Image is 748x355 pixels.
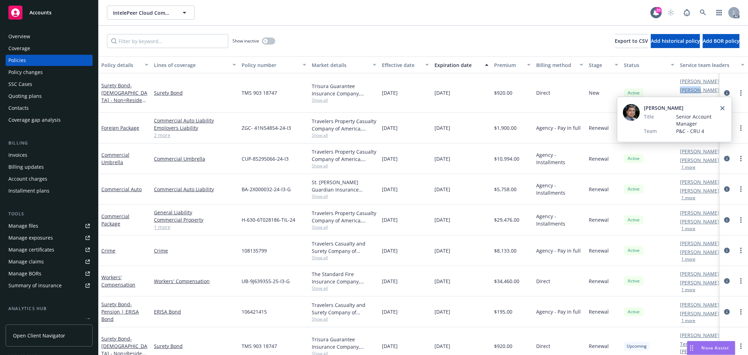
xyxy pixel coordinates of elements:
[627,217,641,223] span: Active
[627,186,641,192] span: Active
[434,216,450,223] span: [DATE]
[680,187,719,194] a: [PERSON_NAME]
[382,186,398,193] span: [DATE]
[434,247,450,254] span: [DATE]
[589,124,609,132] span: Renewal
[494,247,517,254] span: $8,133.00
[154,186,236,193] a: Commercial Auto Liability
[494,308,512,315] span: $195.00
[6,114,93,126] a: Coverage gap analysis
[434,61,481,69] div: Expiration date
[312,193,376,199] span: Show all
[621,56,677,73] button: Status
[154,342,236,350] a: Surety Bond
[677,56,747,73] button: Service team leaders
[627,155,641,162] span: Active
[676,128,719,135] span: P&C - CRU 4
[6,3,93,22] a: Accounts
[681,288,695,292] button: 1 more
[101,247,115,254] a: Crime
[154,155,236,162] a: Commercial Umbrella
[154,117,236,124] a: Commercial Auto Liability
[723,89,731,97] a: circleInformation
[494,124,517,132] span: $1,900.00
[8,114,61,126] div: Coverage gap analysis
[6,91,93,102] a: Quoting plans
[434,186,450,193] span: [DATE]
[6,244,93,255] a: Manage certificates
[536,308,581,315] span: Agency - Pay in full
[680,301,719,308] a: [PERSON_NAME]
[382,89,398,96] span: [DATE]
[680,218,719,225] a: [PERSON_NAME]
[154,89,236,96] a: Surety Bond
[379,56,432,73] button: Effective date
[494,186,517,193] span: $5,758.00
[681,319,695,323] button: 1 more
[737,216,745,224] a: more
[681,227,695,231] button: 1 more
[8,280,62,291] div: Summary of insurance
[676,113,719,128] span: Senior Account Manager
[680,61,737,69] div: Service team leaders
[312,118,376,132] div: Travelers Property Casualty Company of America, Travelers Insurance
[687,341,735,355] button: Nova Assist
[154,216,236,223] a: Commercial Property
[242,61,298,69] div: Policy number
[434,155,450,162] span: [DATE]
[536,124,581,132] span: Agency - Pay in full
[8,91,42,102] div: Quoting plans
[151,56,239,73] button: Lines of coverage
[651,34,700,48] button: Add historical policy
[309,56,379,73] button: Market details
[494,342,512,350] span: $920.00
[536,182,583,196] span: Agency - Installments
[644,113,654,120] span: Title
[6,315,93,326] a: Loss summary generator
[627,309,641,315] span: Active
[680,156,719,164] a: [PERSON_NAME]
[8,67,43,78] div: Policy changes
[723,185,731,193] a: circleInformation
[586,56,621,73] button: Stage
[8,315,67,326] div: Loss summary generator
[8,256,44,267] div: Manage claims
[627,278,641,284] span: Active
[312,240,376,255] div: Travelers Casualty and Surety Company of America, Travelers Insurance
[154,124,236,132] a: Employers Liability
[6,210,93,217] div: Tools
[312,255,376,261] span: Show all
[536,342,550,350] span: Direct
[589,277,609,285] span: Renewal
[589,216,609,223] span: Renewal
[312,316,376,322] span: Show all
[8,31,30,42] div: Overview
[680,86,719,94] a: [PERSON_NAME]
[536,213,583,227] span: Agency - Installments
[627,90,641,96] span: Active
[312,336,376,350] div: Trisura Guarantee Insurance Company, Trisura Group Ltd., EgR Inc.
[101,82,147,126] a: Surety Bond
[6,220,93,232] a: Manage files
[6,305,93,312] div: Analytics hub
[8,173,47,185] div: Account charges
[8,43,30,54] div: Coverage
[434,277,450,285] span: [DATE]
[680,240,719,247] a: [PERSON_NAME]
[6,161,93,173] a: Billing updates
[719,104,726,113] a: close
[101,301,139,322] span: - Pension | ERISA Bond
[703,34,740,48] button: Add BOR policy
[6,185,93,196] a: Installment plans
[737,185,745,193] a: more
[737,124,745,132] a: more
[8,232,53,243] div: Manage exposures
[312,97,376,103] span: Show all
[703,38,740,44] span: Add BOR policy
[6,67,93,78] a: Policy changes
[6,149,93,161] a: Invoices
[680,340,735,355] a: Termed - [PERSON_NAME]
[382,277,398,285] span: [DATE]
[312,179,376,193] div: St. [PERSON_NAME] Guardian Insurance Company, Travelers Insurance
[8,185,49,196] div: Installment plans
